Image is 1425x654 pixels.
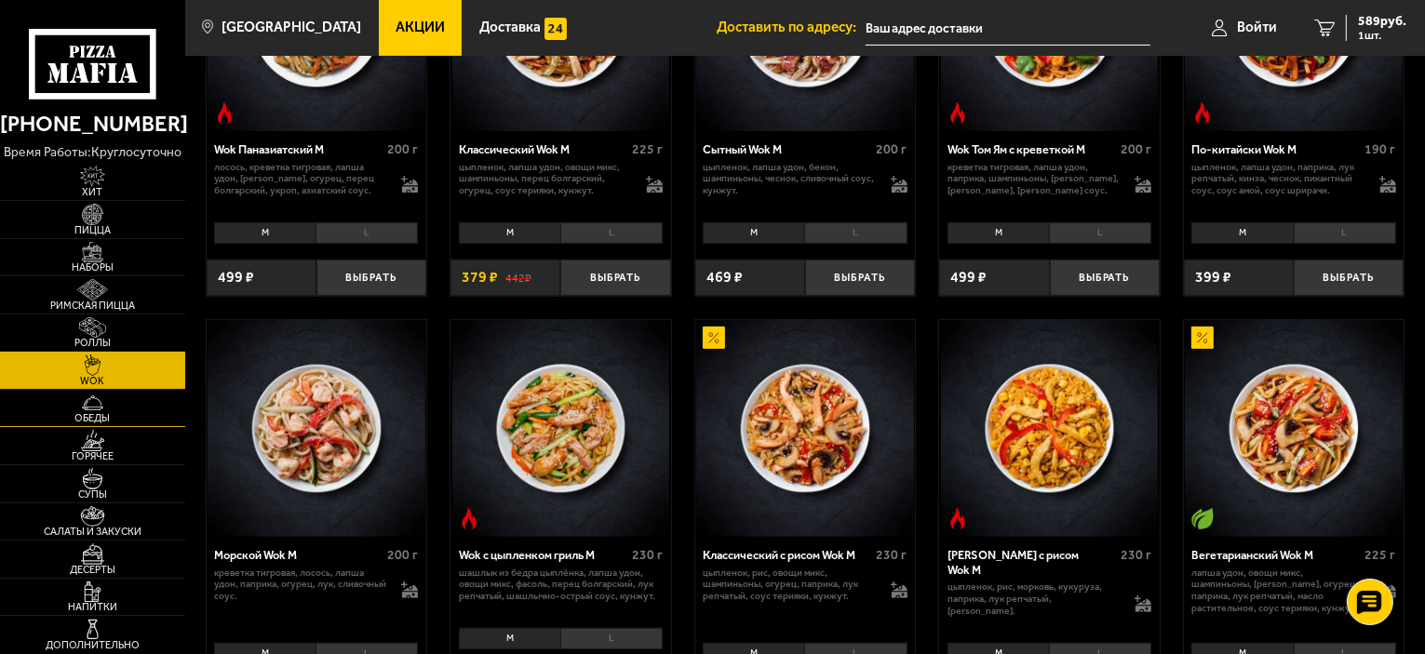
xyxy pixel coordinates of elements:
div: Wok Том Ям с креветкой M [948,142,1116,156]
span: Доставить по адресу: [717,20,866,34]
img: Острое блюдо [458,508,480,530]
div: Wok с цыпленком гриль M [459,548,627,562]
span: 200 г [387,141,418,157]
span: 499 ₽ [218,270,254,285]
li: M [459,222,560,244]
a: Острое блюдоКарри с рисом Wok M [939,320,1160,538]
s: 442 ₽ [505,270,531,285]
img: 15daf4d41897b9f0e9f617042186c801.svg [544,18,567,40]
p: креветка тигровая, лапша удон, паприка, шампиньоны, [PERSON_NAME], [PERSON_NAME], [PERSON_NAME] с... [948,162,1120,197]
img: Острое блюдо [947,508,969,530]
li: M [214,222,316,244]
a: Морской Wok M [207,320,427,538]
button: Выбрать [316,260,426,296]
li: M [459,628,560,649]
a: АкционныйКлассический с рисом Wok M [695,320,916,538]
span: Акции [396,20,445,34]
span: 589 руб. [1358,15,1406,28]
p: цыпленок, лапша удон, овощи микс, шампиньоны, перец болгарский, огурец, соус терияки, кунжут. [459,162,631,197]
span: Войти [1237,20,1277,34]
span: 230 г [632,547,663,563]
li: M [1191,222,1293,244]
button: Выбрать [560,260,670,296]
img: Классический с рисом Wok M [696,320,914,538]
img: Акционный [1191,327,1214,349]
img: Вегетарианское блюдо [1191,508,1214,530]
li: L [560,628,663,649]
img: Острое блюдо [214,102,236,125]
img: Вегетарианский Wok M [1185,320,1403,538]
p: шашлык из бедра цыплёнка, лапша удон, овощи микс, фасоль, перец болгарский, лук репчатый, шашлычн... [459,567,663,603]
li: L [316,222,418,244]
input: Ваш адрес доставки [866,11,1150,46]
span: [GEOGRAPHIC_DATA] [222,20,361,34]
span: 499 ₽ [950,270,987,285]
span: 200 г [877,141,907,157]
div: Классический Wok M [459,142,627,156]
img: Акционный [703,327,725,349]
button: Выбрать [1294,260,1404,296]
img: Карри с рисом Wok M [941,320,1159,538]
p: лапша удон, овощи микс, шампиньоны, [PERSON_NAME], огурец, паприка, лук репчатый, масло раститель... [1191,567,1364,615]
img: Острое блюдо [1191,102,1214,125]
p: цыпленок, лапша удон, паприка, лук репчатый, кинза, чеснок, пикантный соус, соус Амой, соус шрирачи. [1191,162,1364,197]
li: L [1049,222,1151,244]
span: 200 г [387,547,418,563]
li: M [948,222,1049,244]
span: 399 ₽ [1195,270,1231,285]
span: Доставка [479,20,541,34]
span: 379 ₽ [462,270,498,285]
div: Морской Wok M [214,548,383,562]
img: Острое блюдо [947,102,969,125]
span: 1 шт. [1358,30,1406,41]
div: Вегетарианский Wok M [1191,548,1360,562]
div: Классический с рисом Wok M [703,548,871,562]
p: лосось, креветка тигровая, лапша удон, [PERSON_NAME], огурец, перец болгарский, укроп, азиатский ... [214,162,386,197]
span: 230 г [877,547,907,563]
span: 190 г [1365,141,1396,157]
a: АкционныйВегетарианское блюдоВегетарианский Wok M [1184,320,1405,538]
p: цыпленок, рис, овощи микс, шампиньоны, огурец, паприка, лук репчатый, соус терияки, кунжут. [703,567,875,603]
li: L [804,222,907,244]
img: Wok с цыпленком гриль M [452,320,670,538]
span: 225 г [632,141,663,157]
img: Морской Wok M [208,320,425,538]
p: цыпленок, рис, морковь, кукуруза, паприка, лук репчатый, [PERSON_NAME]. [948,581,1120,617]
div: [PERSON_NAME] с рисом Wok M [948,548,1116,577]
li: L [560,222,663,244]
div: Сытный Wok M [703,142,871,156]
span: 230 г [1121,547,1151,563]
button: Выбрать [1050,260,1160,296]
div: По-китайски Wok M [1191,142,1360,156]
li: M [703,222,804,244]
span: 469 ₽ [706,270,743,285]
div: Wok Паназиатский M [214,142,383,156]
span: 200 г [1121,141,1151,157]
button: Выбрать [805,260,915,296]
p: цыпленок, лапша удон, бекон, шампиньоны, чеснок, сливочный соус, кунжут. [703,162,875,197]
p: креветка тигровая, лосось, лапша удон, паприка, огурец, лук, сливочный соус. [214,567,386,603]
span: 225 г [1365,547,1396,563]
a: Острое блюдоWok с цыпленком гриль M [450,320,671,538]
li: L [1294,222,1396,244]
